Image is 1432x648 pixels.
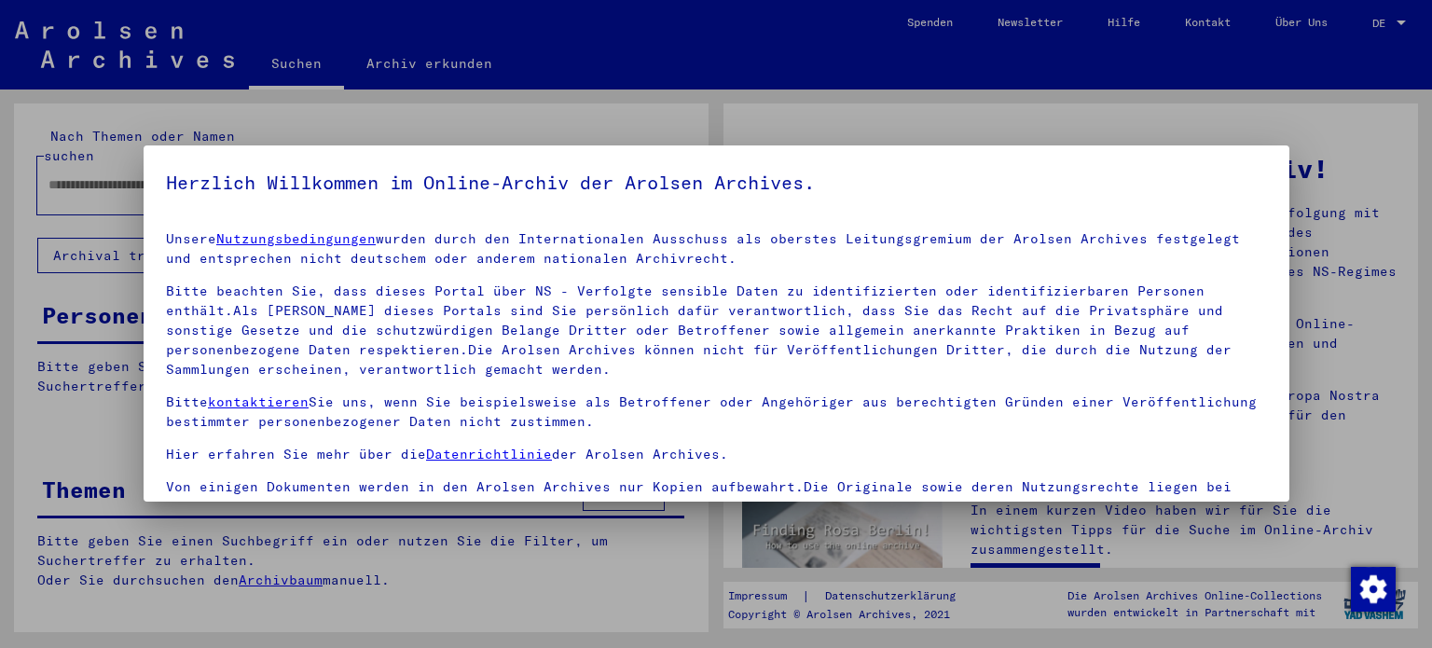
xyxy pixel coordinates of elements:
p: Von einigen Dokumenten werden in den Arolsen Archives nur Kopien aufbewahrt.Die Originale sowie d... [166,477,1267,517]
img: Canviar el consentiment [1351,567,1396,612]
p: Bitte beachten Sie, dass dieses Portal über NS - Verfolgte sensible Daten zu identifizierten oder... [166,282,1267,379]
p: Hier erfahren Sie mehr über die der Arolsen Archives. [166,445,1267,464]
div: Canviar el consentiment [1350,566,1395,611]
a: kontaktieren Sie uns [351,498,518,515]
a: kontaktieren [208,393,309,410]
p: Unsere wurden durch den Internationalen Ausschuss als oberstes Leitungsgremium der Arolsen Archiv... [166,229,1267,269]
h5: Herzlich Willkommen im Online-Archiv der Arolsen Archives. [166,168,1267,198]
a: Datenrichtlinie [426,446,552,462]
p: Bitte Sie uns, wenn Sie beispielsweise als Betroffener oder Angehöriger aus berechtigten Gründen ... [166,393,1267,432]
a: Nutzungsbedingungen [216,230,376,247]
